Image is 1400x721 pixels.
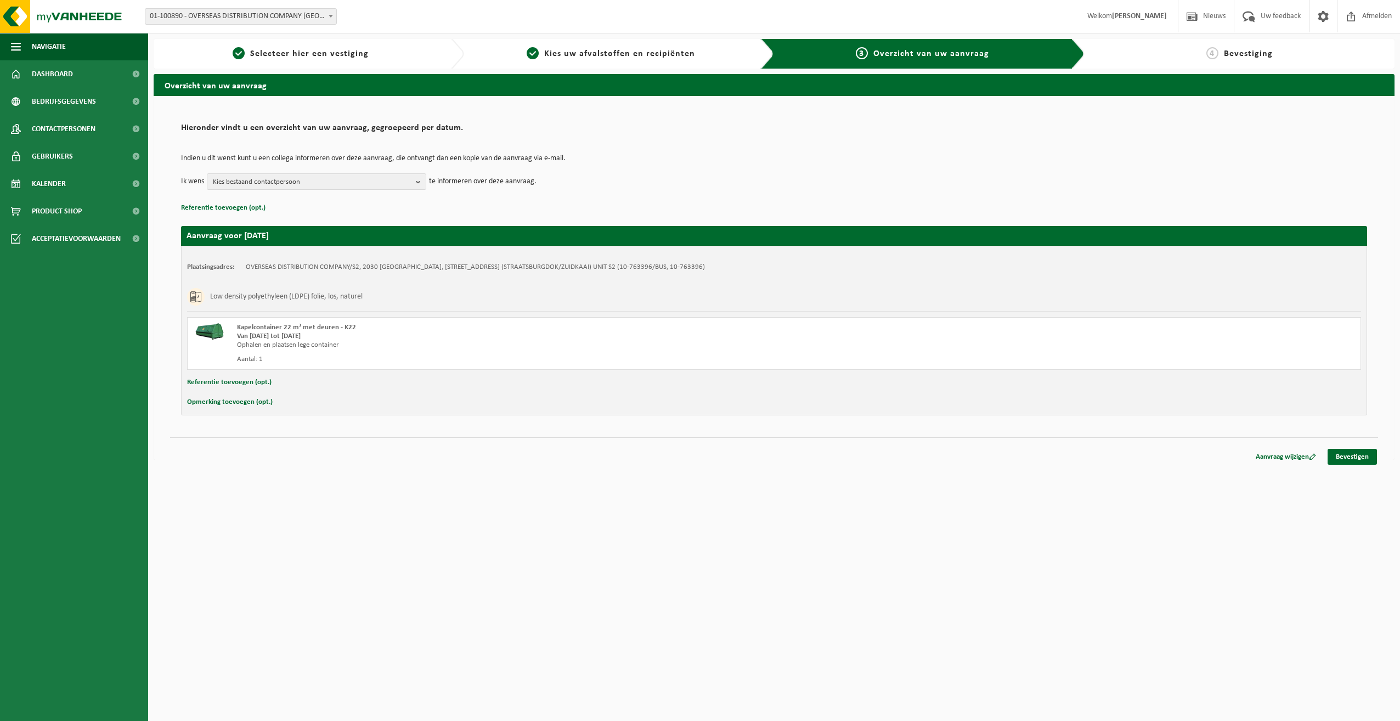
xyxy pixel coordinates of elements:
[187,375,272,390] button: Referentie toevoegen (opt.)
[250,49,369,58] span: Selecteer hier een vestiging
[1112,12,1167,20] strong: [PERSON_NAME]
[1328,449,1377,465] a: Bevestigen
[145,9,336,24] span: 01-100890 - OVERSEAS DISTRIBUTION COMPANY NV - ANTWERPEN
[1224,49,1273,58] span: Bevestiging
[187,263,235,271] strong: Plaatsingsadres:
[159,47,442,60] a: 1Selecteer hier een vestiging
[181,155,1367,162] p: Indien u dit wenst kunt u een collega informeren over deze aanvraag, die ontvangt dan een kopie v...
[213,174,411,190] span: Kies bestaand contactpersoon
[1206,47,1218,59] span: 4
[856,47,868,59] span: 3
[429,173,537,190] p: te informeren over deze aanvraag.
[181,123,1367,138] h2: Hieronder vindt u een overzicht van uw aanvraag, gegroepeerd per datum.
[210,288,363,306] h3: Low density polyethyleen (LDPE) folie, los, naturel
[32,198,82,225] span: Product Shop
[32,170,66,198] span: Kalender
[145,8,337,25] span: 01-100890 - OVERSEAS DISTRIBUTION COMPANY NV - ANTWERPEN
[873,49,989,58] span: Overzicht van uw aanvraag
[32,115,95,143] span: Contactpersonen
[246,263,705,272] td: OVERSEAS DISTRIBUTION COMPANY/S2, 2030 [GEOGRAPHIC_DATA], [STREET_ADDRESS] (STRAATSBURGDOK/ZUIDKA...
[187,395,273,409] button: Opmerking toevoegen (opt.)
[1247,449,1324,465] a: Aanvraag wijzigen
[32,60,73,88] span: Dashboard
[187,232,269,240] strong: Aanvraag voor [DATE]
[207,173,426,190] button: Kies bestaand contactpersoon
[237,324,356,331] span: Kapelcontainer 22 m³ met deuren - K22
[237,333,301,340] strong: Van [DATE] tot [DATE]
[32,33,66,60] span: Navigatie
[181,201,266,215] button: Referentie toevoegen (opt.)
[193,323,226,340] img: HK-XK-22-GN-00.png
[233,47,245,59] span: 1
[181,173,204,190] p: Ik wens
[470,47,753,60] a: 2Kies uw afvalstoffen en recipiënten
[544,49,695,58] span: Kies uw afvalstoffen en recipiënten
[237,341,818,350] div: Ophalen en plaatsen lege container
[154,74,1395,95] h2: Overzicht van uw aanvraag
[527,47,539,59] span: 2
[32,225,121,252] span: Acceptatievoorwaarden
[237,355,818,364] div: Aantal: 1
[32,143,73,170] span: Gebruikers
[32,88,96,115] span: Bedrijfsgegevens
